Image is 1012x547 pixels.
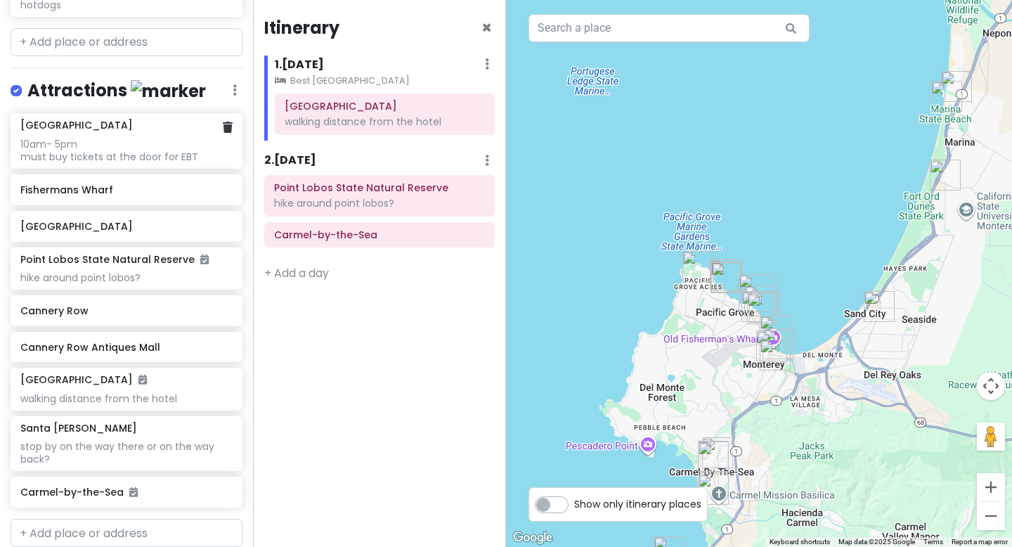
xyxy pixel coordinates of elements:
[274,229,485,241] h6: Carmel-by-the-Sea
[510,529,556,547] img: Google
[977,502,1005,530] button: Zoom out
[528,14,810,42] input: Search a place
[275,58,324,72] h6: 1 . [DATE]
[27,79,206,103] h4: Attractions
[223,120,233,136] a: Delete place
[264,153,316,168] h6: 2 . [DATE]
[20,440,232,465] div: stop by on the way there or on the way back?
[930,160,961,191] div: Poke Bar
[977,423,1005,451] button: Drag Pegman onto the map to open Street View
[20,220,232,233] h6: [GEOGRAPHIC_DATA]
[20,271,232,284] div: hike around point lobos?
[838,538,915,546] span: Map data ©2025 Google
[20,304,232,317] h6: Cannery Row
[698,441,729,472] div: Carmel-by-the-Sea
[711,262,741,292] div: Lovers Point Beach Cafe
[931,81,962,112] div: Marina State Beach
[285,100,485,112] h6: Marina State Beach
[481,20,492,37] button: Close
[698,474,729,505] div: Mission Ranch Restaurant
[274,197,485,210] div: hike around point lobos?
[20,373,147,386] h6: [GEOGRAPHIC_DATA]
[941,71,972,102] div: Best Western Marina State Beach
[977,372,1005,400] button: Map camera controls
[682,251,713,282] div: Lucy's On Lighthouse
[760,340,791,371] div: The Wild Plum Cafe
[200,255,209,264] i: Added to itinerary
[20,422,137,435] h6: Santa [PERSON_NAME]
[20,138,232,163] div: 10am- 5pm must buy tickets at the door for EBT
[264,265,329,281] a: + Add a day
[711,262,742,293] div: Lovers Point Beach
[11,28,242,56] input: + Add place or address
[264,17,339,39] h4: Itinerary
[20,253,209,266] h6: Point Lobos State Natural Reserve
[20,486,232,498] h6: Carmel-by-the-Sea
[710,259,741,290] div: California Seltzer Company
[274,181,485,194] h6: Point Lobos State Natural Reserve
[285,115,485,128] div: walking distance from the hotel
[923,538,943,546] a: Terms (opens in new tab)
[138,375,147,385] i: Added to itinerary
[763,328,793,359] div: Captain + Stoker
[11,519,242,547] input: + Add place or address
[739,274,777,312] div: Monterey Bay Aquarium
[481,16,492,39] span: Close itinerary
[756,330,787,361] div: Revival Ice Cream
[510,529,556,547] a: Open this area in Google Maps (opens a new window)
[702,437,733,468] div: El Bistro by the Sea
[20,392,232,405] div: walking distance from the hotel
[977,473,1005,501] button: Zoom in
[952,538,1008,546] a: Report a map error
[574,496,701,512] span: Show only itinerary places
[698,442,729,472] div: Carmel Bakery
[864,291,895,322] div: The Butter House
[760,316,791,347] div: Fishermans Wharf
[275,74,495,88] small: Best [GEOGRAPHIC_DATA]
[770,537,830,547] button: Keyboard shortcuts
[129,487,138,497] i: Added to itinerary
[20,184,232,196] h6: Fishermans Wharf
[20,119,133,131] h6: [GEOGRAPHIC_DATA]
[131,80,206,102] img: marker
[20,341,232,354] h6: Cannery Row Antiques Mall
